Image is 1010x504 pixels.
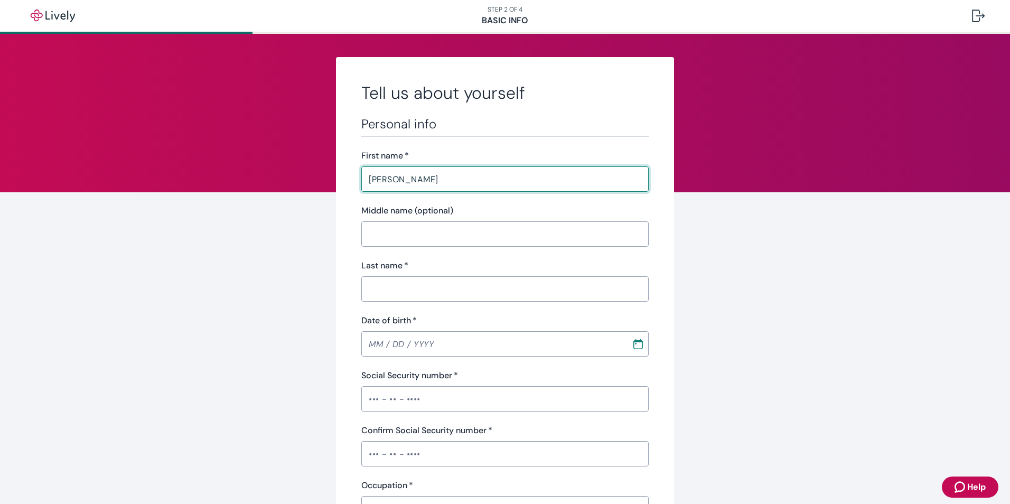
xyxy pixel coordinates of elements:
[361,314,417,327] label: Date of birth
[23,10,82,22] img: Lively
[361,150,409,162] label: First name
[629,334,648,353] button: Choose date
[361,116,649,132] h3: Personal info
[361,369,458,382] label: Social Security number
[361,82,649,104] h2: Tell us about yourself
[942,477,998,498] button: Zendesk support iconHelp
[361,259,408,272] label: Last name
[361,333,624,354] input: MM / DD / YYYY
[361,479,413,492] label: Occupation
[361,424,492,437] label: Confirm Social Security number
[633,339,643,349] svg: Calendar
[964,3,993,29] button: Log out
[361,204,453,217] label: Middle name (optional)
[955,481,967,493] svg: Zendesk support icon
[967,481,986,493] span: Help
[361,388,649,409] input: ••• - •• - ••••
[361,443,649,464] input: ••• - •• - ••••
